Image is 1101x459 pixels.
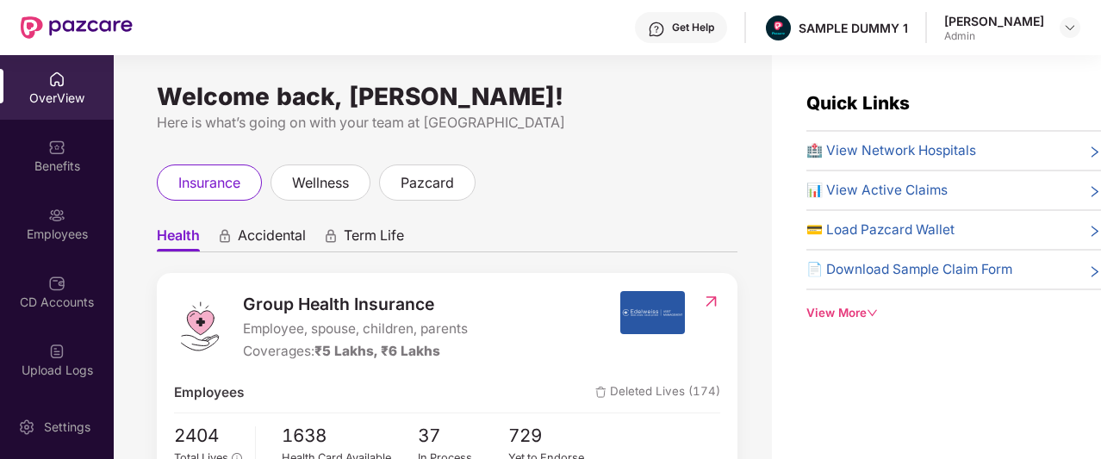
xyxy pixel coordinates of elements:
[18,419,35,436] img: svg+xml;base64,PHN2ZyBpZD0iU2V0dGluZy0yMHgyMCIgeG1sbnM9Imh0dHA6Ly93d3cudzMub3JnLzIwMDAvc3ZnIiB3aW...
[595,382,720,403] span: Deleted Lives (174)
[48,139,65,156] img: svg+xml;base64,PHN2ZyBpZD0iQmVuZWZpdHMiIHhtbG5zPSJodHRwOi8vd3d3LnczLm9yZy8yMDAwL3N2ZyIgd2lkdGg9Ij...
[157,226,200,251] span: Health
[238,226,306,251] span: Accidental
[806,140,976,161] span: 🏥 View Network Hospitals
[174,301,226,352] img: logo
[672,21,714,34] div: Get Help
[944,13,1044,29] div: [PERSON_NAME]
[21,16,133,39] img: New Pazcare Logo
[766,16,791,40] img: Pazcare_Alternative_logo-01-01.png
[1088,144,1101,161] span: right
[157,90,737,103] div: Welcome back, [PERSON_NAME]!
[1063,21,1077,34] img: svg+xml;base64,PHN2ZyBpZD0iRHJvcGRvd24tMzJ4MzIiIHhtbG5zPSJodHRwOi8vd3d3LnczLm9yZy8yMDAwL3N2ZyIgd2...
[595,387,606,398] img: deleteIcon
[292,172,349,194] span: wellness
[217,228,233,244] div: animation
[48,207,65,224] img: svg+xml;base64,PHN2ZyBpZD0iRW1wbG95ZWVzIiB4bWxucz0iaHR0cDovL3d3dy53My5vcmcvMjAwMC9zdmciIHdpZHRoPS...
[648,21,665,38] img: svg+xml;base64,PHN2ZyBpZD0iSGVscC0zMngzMiIgeG1sbnM9Imh0dHA6Ly93d3cudzMub3JnLzIwMDAvc3ZnIiB3aWR0aD...
[243,341,468,362] div: Coverages:
[806,304,1101,322] div: View More
[867,307,878,319] span: down
[314,343,440,359] span: ₹5 Lakhs, ₹6 Lakhs
[806,220,955,240] span: 💳 Load Pazcard Wallet
[48,71,65,88] img: svg+xml;base64,PHN2ZyBpZD0iSG9tZSIgeG1sbnM9Imh0dHA6Ly93d3cudzMub3JnLzIwMDAvc3ZnIiB3aWR0aD0iMjAiIG...
[1088,263,1101,280] span: right
[806,180,948,201] span: 📊 View Active Claims
[401,172,454,194] span: pazcard
[174,382,244,403] span: Employees
[944,29,1044,43] div: Admin
[48,343,65,360] img: svg+xml;base64,PHN2ZyBpZD0iVXBsb2FkX0xvZ3MiIGRhdGEtbmFtZT0iVXBsb2FkIExvZ3MiIHhtbG5zPSJodHRwOi8vd3...
[323,228,339,244] div: animation
[174,422,242,450] span: 2404
[508,422,600,450] span: 729
[1088,223,1101,240] span: right
[48,275,65,292] img: svg+xml;base64,PHN2ZyBpZD0iQ0RfQWNjb3VudHMiIGRhdGEtbmFtZT0iQ0QgQWNjb3VudHMiIHhtbG5zPSJodHRwOi8vd3...
[282,422,418,450] span: 1638
[157,112,737,133] div: Here is what’s going on with your team at [GEOGRAPHIC_DATA]
[806,92,910,114] span: Quick Links
[418,422,509,450] span: 37
[344,226,404,251] span: Term Life
[39,419,96,436] div: Settings
[178,172,240,194] span: insurance
[1088,183,1101,201] span: right
[799,20,908,36] div: SAMPLE DUMMY 1
[806,259,1012,280] span: 📄 Download Sample Claim Form
[243,319,468,339] span: Employee, spouse, children, parents
[243,291,468,317] span: Group Health Insurance
[620,291,685,334] img: insurerIcon
[702,293,720,310] img: RedirectIcon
